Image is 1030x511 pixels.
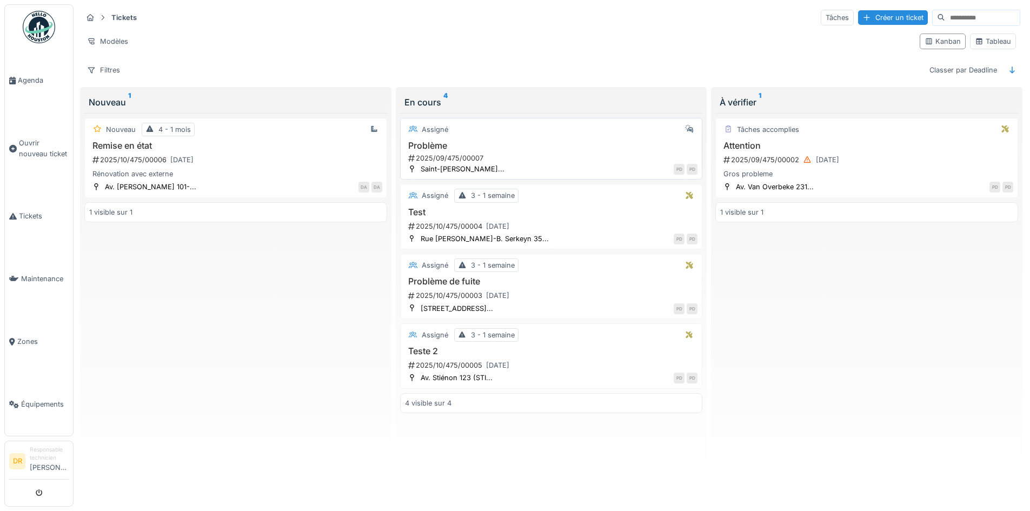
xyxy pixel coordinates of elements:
[107,12,141,23] strong: Tickets
[736,182,814,192] div: Av. Van Overbeke 231...
[5,185,73,248] a: Tickets
[106,124,136,135] div: Nouveau
[471,260,515,270] div: 3 - 1 semaine
[422,260,448,270] div: Assigné
[674,164,685,175] div: PD
[407,289,698,302] div: 2025/10/475/00003
[858,10,928,25] div: Créer un ticket
[486,290,509,301] div: [DATE]
[128,96,131,109] sup: 1
[821,10,854,25] div: Tâches
[407,359,698,372] div: 2025/10/475/00005
[89,169,382,179] div: Rénovation avec externe
[421,164,504,174] div: Saint-[PERSON_NAME]...
[82,34,133,49] div: Modèles
[405,207,698,217] h3: Test
[1002,182,1013,193] div: PD
[405,276,698,287] h3: Problème de fuite
[720,207,763,217] div: 1 visible sur 1
[21,274,69,284] span: Maintenance
[405,141,698,151] h3: Problème
[925,36,961,47] div: Kanban
[407,153,698,163] div: 2025/09/475/00007
[30,446,69,477] li: [PERSON_NAME]
[421,303,493,314] div: [STREET_ADDRESS]...
[5,248,73,310] a: Maintenance
[759,96,761,109] sup: 1
[30,446,69,462] div: Responsable technicien
[89,96,383,109] div: Nouveau
[486,360,509,370] div: [DATE]
[687,303,697,314] div: PD
[5,112,73,185] a: Ouvrir nouveau ticket
[19,138,69,158] span: Ouvrir nouveau ticket
[18,75,69,85] span: Agenda
[722,153,1013,167] div: 2025/09/475/00002
[687,373,697,383] div: PD
[405,398,451,408] div: 4 visible sur 4
[170,155,194,165] div: [DATE]
[674,234,685,244] div: PD
[91,153,382,167] div: 2025/10/475/00006
[674,373,685,383] div: PD
[925,62,1002,78] div: Classer par Deadline
[674,303,685,314] div: PD
[9,446,69,480] a: DR Responsable technicien[PERSON_NAME]
[720,141,1013,151] h3: Attention
[816,155,839,165] div: [DATE]
[975,36,1011,47] div: Tableau
[23,11,55,43] img: Badge_color-CXgf-gQk.svg
[19,211,69,221] span: Tickets
[443,96,448,109] sup: 4
[720,169,1013,179] div: Gros probleme
[407,220,698,233] div: 2025/10/475/00004
[21,399,69,409] span: Équipements
[9,453,25,469] li: DR
[404,96,699,109] div: En cours
[82,62,125,78] div: Filtres
[471,190,515,201] div: 3 - 1 semaine
[486,221,509,231] div: [DATE]
[158,124,191,135] div: 4 - 1 mois
[422,190,448,201] div: Assigné
[5,373,73,436] a: Équipements
[737,124,799,135] div: Tâches accomplies
[89,207,132,217] div: 1 visible sur 1
[687,234,697,244] div: PD
[422,330,448,340] div: Assigné
[358,182,369,193] div: DA
[989,182,1000,193] div: PD
[421,234,549,244] div: Rue [PERSON_NAME]-B. Serkeyn 35...
[421,373,493,383] div: Av. Stiénon 123 (STI...
[687,164,697,175] div: PD
[105,182,196,192] div: Av. [PERSON_NAME] 101-...
[422,124,448,135] div: Assigné
[17,336,69,347] span: Zones
[5,310,73,373] a: Zones
[89,141,382,151] h3: Remise en état
[471,330,515,340] div: 3 - 1 semaine
[405,346,698,356] h3: Teste 2
[371,182,382,193] div: DA
[5,49,73,112] a: Agenda
[720,96,1014,109] div: À vérifier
